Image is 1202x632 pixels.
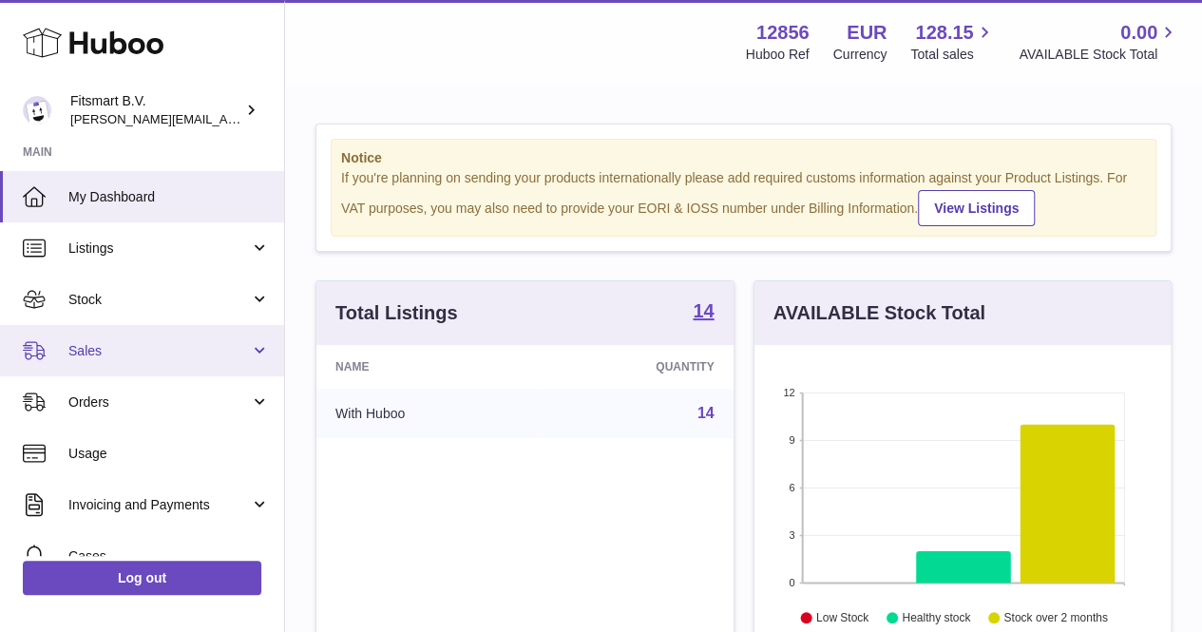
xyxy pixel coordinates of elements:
th: Quantity [536,345,733,389]
div: If you're planning on sending your products internationally please add required customs informati... [341,169,1146,226]
span: Cases [68,547,270,565]
td: With Huboo [316,389,536,438]
text: 0 [789,577,794,588]
span: 0.00 [1120,20,1157,46]
span: Listings [68,239,250,258]
a: 14 [693,301,714,324]
img: jonathan@leaderoo.com [23,96,51,124]
text: Healthy stock [902,611,971,624]
text: 3 [789,529,794,541]
strong: Notice [341,149,1146,167]
span: Sales [68,342,250,360]
span: 128.15 [915,20,973,46]
span: Invoicing and Payments [68,496,250,514]
text: 9 [789,434,794,446]
a: 128.15 Total sales [910,20,995,64]
h3: AVAILABLE Stock Total [773,300,985,326]
a: View Listings [918,190,1035,226]
a: 0.00 AVAILABLE Stock Total [1019,20,1179,64]
strong: 12856 [756,20,810,46]
span: [PERSON_NAME][EMAIL_ADDRESS][DOMAIN_NAME] [70,111,381,126]
h3: Total Listings [335,300,458,326]
text: Low Stock [815,611,868,624]
text: 6 [789,482,794,493]
span: Total sales [910,46,995,64]
span: Orders [68,393,250,412]
span: AVAILABLE Stock Total [1019,46,1179,64]
text: 12 [783,387,794,398]
div: Currency [833,46,887,64]
a: Log out [23,561,261,595]
span: Usage [68,445,270,463]
text: Stock over 2 months [1003,611,1107,624]
div: Fitsmart B.V. [70,92,241,128]
th: Name [316,345,536,389]
div: Huboo Ref [746,46,810,64]
span: My Dashboard [68,188,270,206]
span: Stock [68,291,250,309]
strong: EUR [847,20,887,46]
a: 14 [697,405,715,421]
strong: 14 [693,301,714,320]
